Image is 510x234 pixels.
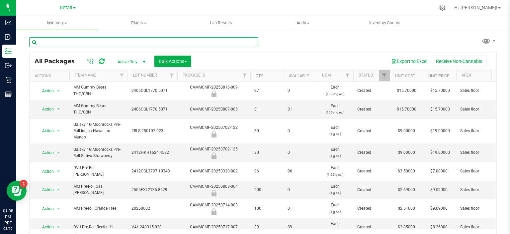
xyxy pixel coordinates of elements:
[460,168,502,174] span: Sales floor
[288,224,313,230] span: 89
[342,70,353,81] a: Filter
[239,70,250,81] a: Filter
[321,171,349,178] p: (1.25 g ea.)
[321,221,349,233] span: Each
[390,199,423,218] td: $2.51000
[357,106,386,113] span: Created
[357,88,386,94] span: Created
[432,56,486,67] button: Receive Non-Cannabis
[254,128,280,134] span: 30
[256,74,263,78] a: Qty
[35,74,67,78] div: Actions
[16,16,98,30] a: Inventory
[359,73,373,78] a: Status
[176,224,251,230] div: CAMMCMF-20250717-007
[73,146,124,159] span: Galaxy 1G Moonrocks Pre-Roll Sativa Strawberry
[427,86,453,96] span: $15.70000
[5,62,12,69] inline-svg: Outbound
[54,222,63,232] span: select
[321,146,349,159] span: Each
[390,100,423,118] td: $15.70000
[357,168,386,174] span: Created
[5,19,12,26] inline-svg: Analytics
[3,208,13,226] p: 01:38 PM PDT
[454,5,497,10] span: Hi, [PERSON_NAME]!
[29,37,258,47] input: Search Package ID, Item Name, SKU, Lot or Part Number...
[360,20,409,26] span: Inventory Counts
[379,70,390,81] a: Filter
[98,20,180,26] span: Plants
[288,106,313,113] span: 81
[73,183,124,196] span: MM Pre-Roll Gas [PERSON_NAME]
[390,162,423,180] td: $3.50000
[73,224,124,230] span: DVJ Pre-Roll Reefer J1
[176,84,251,97] div: CAMMCMF-20250816-009
[427,105,453,114] span: $15.70000
[288,187,313,193] span: 0
[460,128,502,134] span: Sales floor
[131,224,173,230] span: VAL-240315-020
[16,20,98,26] span: Inventory
[427,222,451,232] span: $8.26000
[321,131,349,137] p: (1 g ea.)
[176,131,251,137] div: Newly Received
[254,187,280,193] span: 200
[73,121,124,141] span: Galaxy 1G Moonrocks Pre-Roll Indica Hawaiian Mango
[321,190,349,196] p: (1 g ea.)
[176,106,251,113] div: CAMMCMF-20250807-005
[254,88,280,94] span: 97
[357,128,386,134] span: Created
[428,74,449,78] a: Unit Price
[36,105,54,114] span: Action
[176,190,251,196] div: Newly Received
[427,126,453,136] span: $19.00000
[322,73,331,78] a: UOM
[460,149,502,156] span: Sales floor
[321,153,349,159] p: (1 g ea.)
[133,73,157,78] a: Lot Number
[460,88,502,94] span: Sales floor
[54,86,63,96] span: select
[254,168,280,174] span: 96
[176,168,251,174] div: CAMMCMF-20250320-002
[131,168,173,174] span: 2412CGL3797.10343
[288,88,313,94] span: 0
[254,106,280,113] span: 81
[36,126,54,135] span: Action
[98,16,180,30] a: Plants
[36,167,54,176] span: Action
[390,119,423,144] td: $9.00000
[5,91,12,98] inline-svg: Reports
[288,149,313,156] span: 0
[288,205,313,212] span: 0
[183,73,205,78] a: Package ID
[321,124,349,137] span: Each
[35,58,81,65] span: All Packages
[60,5,72,11] span: Retail
[75,73,96,78] a: Item Name
[460,106,502,113] span: Sales floor
[321,109,349,116] p: (100 mg ea.)
[438,5,447,11] div: Manage settings
[321,227,349,233] p: (1 g ea.)
[357,187,386,193] span: Created
[5,48,12,55] inline-svg: Inventory
[176,183,251,196] div: CAMMCMF-20250803-004
[73,103,124,116] span: MM Gummy Bears THC/CBN
[387,56,432,67] button: Export to Excel
[254,149,280,156] span: 30
[159,59,187,64] span: Bulk Actions
[254,224,280,230] span: 89
[131,187,173,193] span: 2505EXL2135.8629
[54,126,63,135] span: select
[36,222,54,232] span: Action
[3,226,13,231] p: 08/19
[36,185,54,194] span: Action
[254,205,280,212] span: 100
[176,202,251,215] div: CAMMCMF-20250714-003
[427,148,453,157] span: $19.00000
[131,106,173,113] span: 2406CGL1770.5071
[321,165,349,177] span: Each
[321,202,349,215] span: Each
[357,205,386,212] span: Created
